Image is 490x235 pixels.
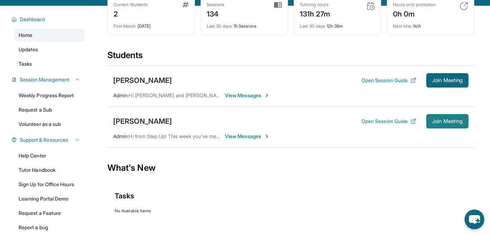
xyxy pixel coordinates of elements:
[393,2,436,8] div: Hours until promotion
[393,8,436,19] div: 0h 0m
[465,210,484,229] button: chat-button
[207,8,225,19] div: 134
[274,2,282,8] img: card
[225,133,270,140] span: View Messages
[20,136,68,144] span: Support & Resources
[114,2,148,8] div: Current Students
[460,2,468,10] img: card
[14,149,85,162] a: Help Center
[300,8,331,19] div: 131h 27m
[114,19,189,29] div: [DATE]
[426,114,469,128] button: Join Meeting
[129,133,374,139] span: Hi from Step Up! This week you’ve met for 0 minutes and this month you’ve met for 6 hours. Happy ...
[14,118,85,131] a: Volunteer as a sub
[115,208,467,214] div: No Available Items
[264,133,270,139] img: Chevron-Right
[14,164,85,177] a: Tutor Handbook
[20,76,69,83] span: Session Management
[182,2,189,8] img: card
[17,16,80,23] button: Dashboard
[14,192,85,205] a: Learning Portal Demo
[207,23,232,29] span: Last 30 days :
[19,46,38,53] span: Updates
[115,191,134,201] span: Tasks
[14,57,85,70] a: Tasks
[14,207,85,220] a: Request a Feature
[361,77,416,84] button: Open Session Guide
[114,23,136,29] span: First Match :
[113,116,172,126] div: [PERSON_NAME]
[14,89,85,102] a: Weekly Progress Report
[225,92,270,99] span: View Messages
[17,136,80,144] button: Support & Resources
[14,29,85,42] a: Home
[264,93,270,98] img: Chevron-Right
[107,50,474,65] div: Students
[113,133,129,139] span: Admin :
[113,75,172,85] div: [PERSON_NAME]
[113,92,129,98] span: Admin :
[207,19,282,29] div: 15 Sessions
[300,2,331,8] div: Tutoring hours
[19,60,32,67] span: Tasks
[426,73,469,88] button: Join Meeting
[107,152,474,184] div: What's New
[300,23,326,29] span: Last 30 days :
[14,221,85,234] a: Report a bug
[17,76,80,83] button: Session Management
[14,178,85,191] a: Sign Up for Office Hours
[393,23,412,29] span: Next title :
[300,19,375,29] div: 12h 38m
[14,103,85,116] a: Request a Sub
[432,78,463,83] span: Join Meeting
[19,32,32,39] span: Home
[432,119,463,123] span: Join Meeting
[361,118,416,125] button: Open Session Guide
[207,2,225,8] div: Sessions
[114,8,148,19] div: 2
[14,43,85,56] a: Updates
[20,16,45,23] span: Dashboard
[366,2,375,10] img: card
[393,19,468,29] div: N/A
